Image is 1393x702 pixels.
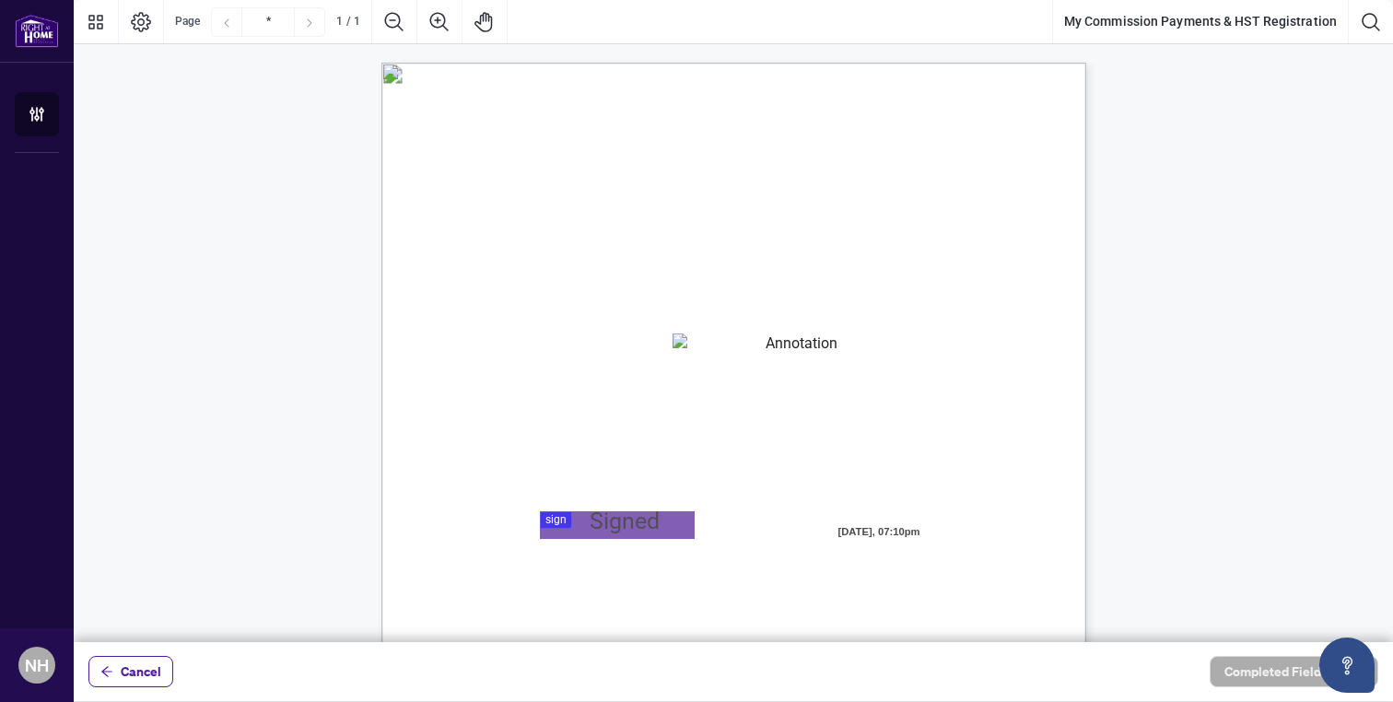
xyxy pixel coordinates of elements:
[1210,656,1378,687] button: Completed Fields 0 of 2
[88,656,173,687] button: Cancel
[15,14,59,48] img: logo
[121,657,161,686] span: Cancel
[1319,638,1375,693] button: Open asap
[100,665,113,678] span: arrow-left
[25,652,49,678] span: NH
